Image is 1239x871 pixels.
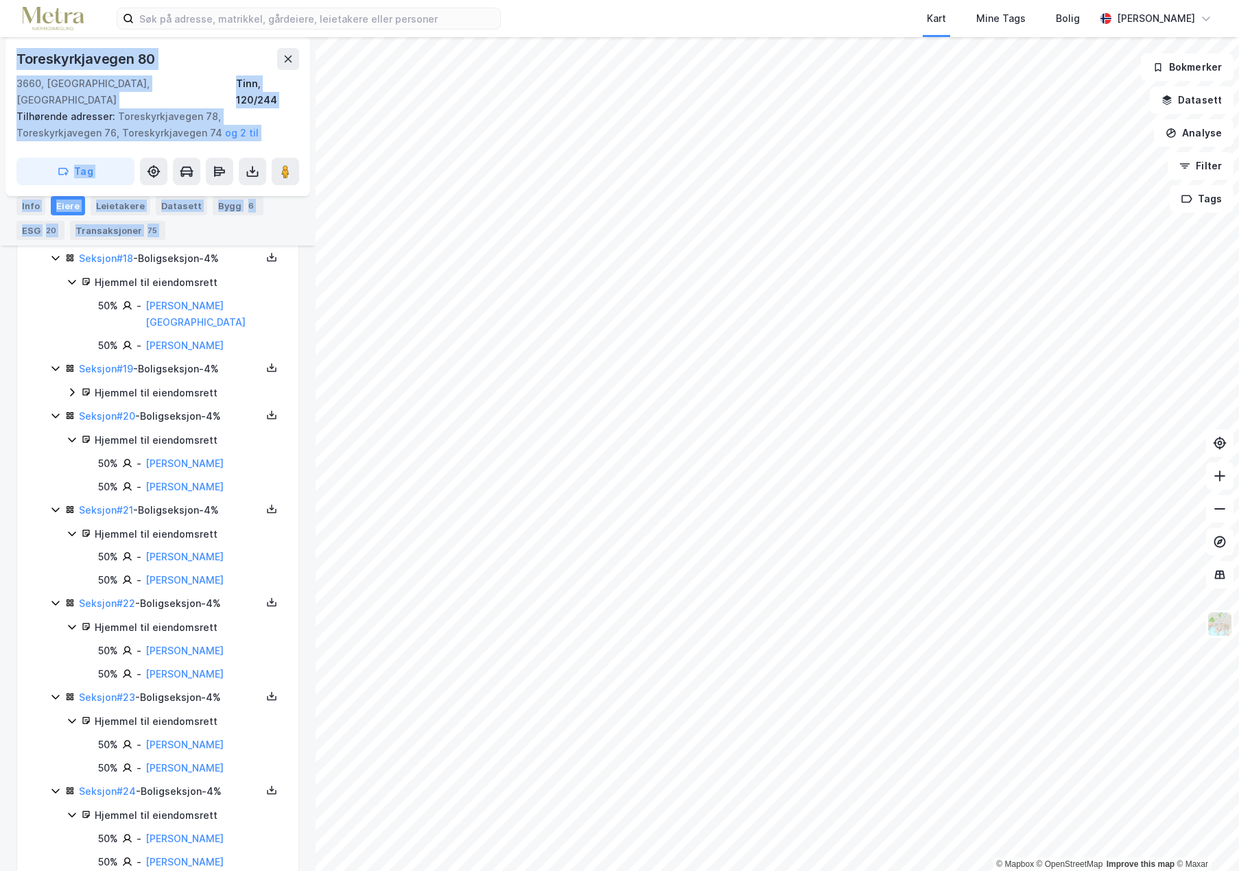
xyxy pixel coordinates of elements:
[145,645,224,656] a: [PERSON_NAME]
[145,300,246,328] a: [PERSON_NAME][GEOGRAPHIC_DATA]
[79,250,261,267] div: - Boligseksjon - 4%
[1107,859,1175,869] a: Improve this map
[137,479,141,495] div: -
[91,196,150,215] div: Leietakere
[145,762,224,774] a: [PERSON_NAME]
[79,361,261,377] div: - Boligseksjon - 4%
[1154,119,1234,147] button: Analyse
[145,739,224,750] a: [PERSON_NAME]
[16,48,158,70] div: Toreskyrkjavegen 80
[16,221,64,240] div: ESG
[1207,611,1233,637] img: Z
[79,783,261,800] div: - Boligseksjon - 4%
[137,337,141,354] div: -
[1117,10,1195,27] div: [PERSON_NAME]
[98,854,118,870] div: 50%
[145,856,224,868] a: [PERSON_NAME]
[976,10,1026,27] div: Mine Tags
[79,504,133,516] a: Seksjon#21
[137,572,141,588] div: -
[70,221,165,240] div: Transaksjoner
[79,595,261,612] div: - Boligseksjon - 4%
[43,224,59,237] div: 20
[145,668,224,680] a: [PERSON_NAME]
[98,337,118,354] div: 50%
[145,574,224,586] a: [PERSON_NAME]
[98,455,118,472] div: 50%
[1037,859,1103,869] a: OpenStreetMap
[1170,805,1239,871] div: Kontrollprogram for chat
[1056,10,1080,27] div: Bolig
[137,854,141,870] div: -
[79,597,135,609] a: Seksjon#22
[79,363,133,374] a: Seksjon#19
[79,410,135,422] a: Seksjon#20
[927,10,946,27] div: Kart
[137,549,141,565] div: -
[145,457,224,469] a: [PERSON_NAME]
[95,807,282,824] div: Hjemmel til eiendomsrett
[16,196,45,215] div: Info
[22,7,84,31] img: metra-logo.256734c3b2bbffee19d4.png
[996,859,1034,869] a: Mapbox
[1170,805,1239,871] iframe: Chat Widget
[145,833,224,844] a: [PERSON_NAME]
[137,455,141,472] div: -
[79,502,261,518] div: - Boligseksjon - 4%
[145,224,160,237] div: 75
[134,8,500,29] input: Søk på adresse, matrikkel, gårdeiere, leietakere eller personer
[145,481,224,492] a: [PERSON_NAME]
[137,760,141,776] div: -
[145,339,224,351] a: [PERSON_NAME]
[137,298,141,314] div: -
[137,643,141,659] div: -
[1170,185,1234,213] button: Tags
[1150,86,1234,114] button: Datasett
[51,196,85,215] div: Eiere
[79,785,136,797] a: Seksjon#24
[98,549,118,565] div: 50%
[95,619,282,636] div: Hjemmel til eiendomsrett
[137,666,141,682] div: -
[98,737,118,753] div: 50%
[156,196,207,215] div: Datasett
[1168,152,1234,180] button: Filter
[95,385,282,401] div: Hjemmel til eiendomsrett
[16,158,134,185] button: Tag
[1141,53,1234,81] button: Bokmerker
[98,572,118,588] div: 50%
[98,831,118,847] div: 50%
[98,479,118,495] div: 50%
[137,831,141,847] div: -
[98,760,118,776] div: 50%
[98,298,118,314] div: 50%
[244,199,258,213] div: 6
[95,274,282,291] div: Hjemmel til eiendomsrett
[213,196,263,215] div: Bygg
[79,252,133,264] a: Seksjon#18
[79,691,135,703] a: Seksjon#23
[16,108,288,141] div: Toreskyrkjavegen 78, Toreskyrkjavegen 76, Toreskyrkjavegen 74
[79,408,261,425] div: - Boligseksjon - 4%
[79,689,261,706] div: - Boligseksjon - 4%
[16,75,236,108] div: 3660, [GEOGRAPHIC_DATA], [GEOGRAPHIC_DATA]
[95,526,282,542] div: Hjemmel til eiendomsrett
[95,432,282,449] div: Hjemmel til eiendomsrett
[137,737,141,753] div: -
[16,110,118,122] span: Tilhørende adresser:
[98,643,118,659] div: 50%
[95,713,282,730] div: Hjemmel til eiendomsrett
[98,666,118,682] div: 50%
[145,551,224,562] a: [PERSON_NAME]
[236,75,299,108] div: Tinn, 120/244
